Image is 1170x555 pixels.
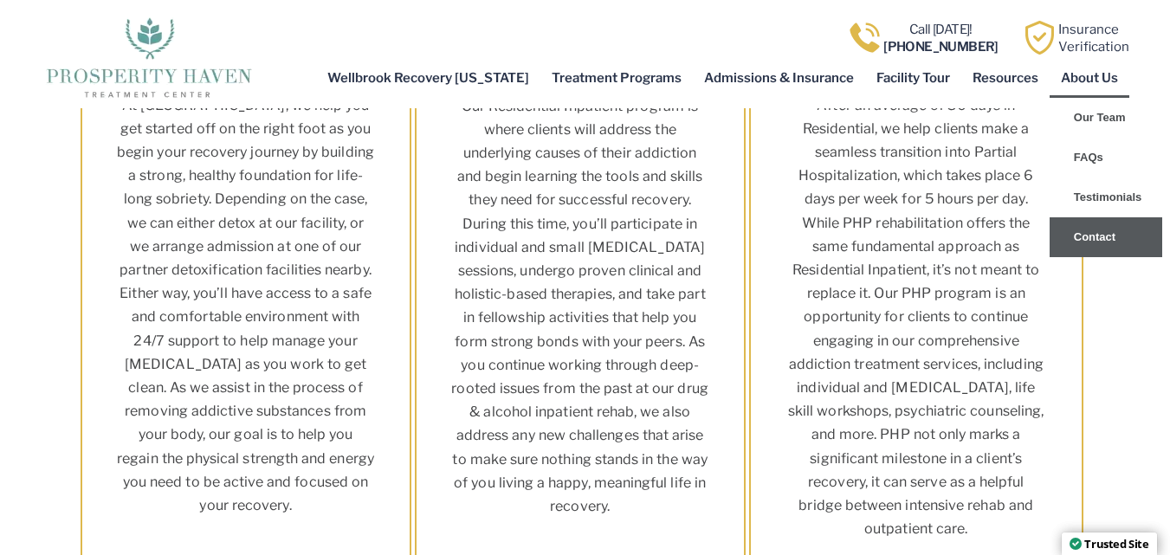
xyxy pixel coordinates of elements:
p: At [GEOGRAPHIC_DATA], we help you get started off on the right foot as you begin your recovery jo... [117,94,375,518]
p: After an average of 30 days in Residential, we help clients make a seamless transition into Parti... [785,94,1047,541]
a: Contact [1050,217,1162,257]
a: Call [DATE]![PHONE_NUMBER] [883,22,999,55]
a: Admissions & Insurance [693,58,865,98]
img: The logo for Prosperity Haven Addiction Recovery Center. [41,13,256,100]
a: Facility Tour [865,58,961,98]
ul: About Us [1050,98,1162,257]
b: [PHONE_NUMBER] [883,39,999,55]
a: Treatment Programs [540,58,693,98]
a: Testimonials [1050,177,1162,217]
a: InsuranceVerification [1058,22,1129,55]
p: Our Residential Inpatient program is where clients will address the underlying causes of their ad... [451,94,709,519]
a: Resources [961,58,1050,98]
a: About Us [1050,58,1129,98]
a: Our Team [1050,98,1162,138]
a: Wellbrook Recovery [US_STATE] [316,58,540,98]
a: FAQs [1050,138,1162,177]
img: Learn how Prosperity Haven, a verified substance abuse center can help you overcome your addiction [1023,21,1057,55]
img: Call one of Prosperity Haven's dedicated counselors today so we can help you overcome addiction [848,21,882,55]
